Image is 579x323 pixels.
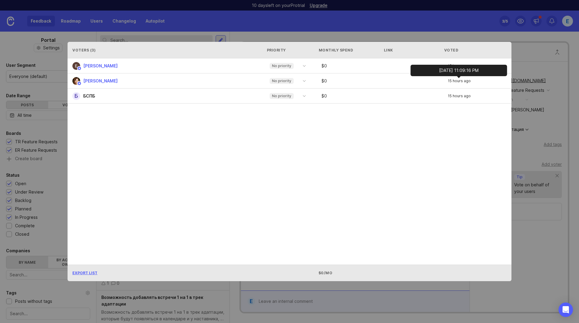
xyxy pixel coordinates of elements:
[272,64,291,68] p: No priority
[319,79,388,83] div: $ 0
[266,76,309,86] div: toggle menu
[444,48,507,53] div: Voted
[299,79,309,83] svg: toggle icon
[299,94,309,98] svg: toggle icon
[319,94,388,98] div: $ 0
[272,79,291,83] p: No priority
[267,48,307,53] div: Priority
[319,48,381,53] div: Monthly Spend
[299,64,309,68] svg: toggle icon
[72,77,80,85] img: Elena Kushpel
[319,64,388,68] div: $ 0
[77,81,82,86] img: member badge
[72,48,261,53] div: Voters ( 3 )
[72,77,122,85] a: Elena Kushpel[PERSON_NAME]
[319,270,381,275] div: $0/mo
[266,61,309,71] div: toggle menu
[448,94,471,98] span: 15 hours ago
[72,62,122,70] a: Елена Кушпель[PERSON_NAME]
[83,93,95,98] span: БСПБ
[266,91,309,101] div: toggle menu
[83,78,118,83] span: [PERSON_NAME]
[72,92,80,100] div: Б
[448,64,471,68] span: 15 hours ago
[72,271,97,275] span: Export List
[72,92,100,100] a: ББСПБ
[77,66,82,71] img: member badge
[558,303,573,317] div: Open Intercom Messenger
[384,48,393,53] div: Link
[272,94,291,98] p: No priority
[410,65,507,76] div: [DATE] 11:09:16 PM
[83,63,118,68] span: [PERSON_NAME]
[72,62,80,70] img: Елена Кушпель
[448,79,471,83] span: 15 hours ago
